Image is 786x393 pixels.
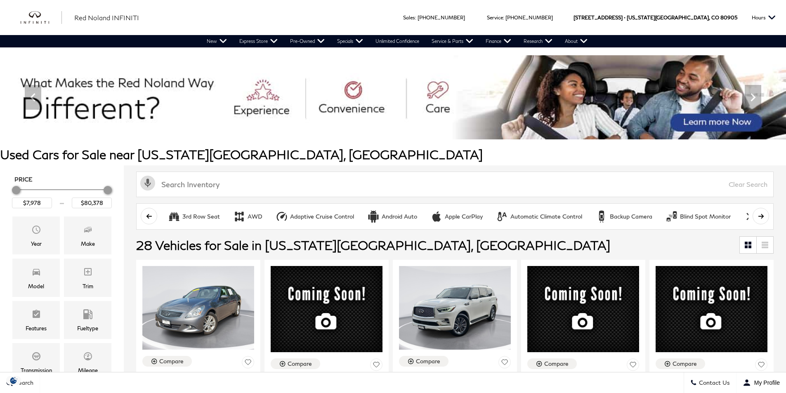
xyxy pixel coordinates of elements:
[31,265,41,281] span: Model
[233,35,284,47] a: Express Store
[503,14,504,21] span: :
[544,360,569,367] div: Compare
[21,11,62,24] img: INFINITI
[142,356,192,367] button: Compare Vehicle
[406,124,415,132] span: Go to slide 4
[12,301,60,339] div: FeaturesFeatures
[4,376,23,385] img: Opt-Out Icon
[666,210,678,223] div: Blind Spot Monitor
[12,217,60,254] div: YearYear
[496,210,508,223] div: Automatic Climate Control
[736,372,786,393] button: Open user profile menu
[21,366,52,375] div: Transmission
[505,14,553,21] a: [PHONE_NUMBER]
[26,324,47,333] div: Features
[104,186,112,194] div: Maximum Price
[64,301,111,339] div: FueltypeFueltype
[610,213,652,220] div: Backup Camera
[182,213,220,220] div: 3rd Row Seat
[31,239,42,248] div: Year
[81,239,95,248] div: Make
[136,172,774,197] input: Search Inventory
[242,356,254,371] button: Save Vehicle
[627,358,639,374] button: Save Vehicle
[31,223,41,239] span: Year
[426,208,487,225] button: Apple CarPlayApple CarPlay
[744,210,756,223] div: Bluetooth
[370,358,382,374] button: Save Vehicle
[284,35,331,47] a: Pre-Owned
[83,349,93,366] span: Mileage
[591,208,657,225] button: Backup CameraBackup Camera
[136,238,610,252] span: 28 Vehicles for Sale in [US_STATE][GEOGRAPHIC_DATA], [GEOGRAPHIC_DATA]
[12,259,60,297] div: ModelModel
[673,360,697,367] div: Compare
[745,85,761,110] div: Next
[4,376,23,385] section: Click to Open Cookie Consent Modal
[83,282,93,291] div: Trim
[395,124,403,132] span: Go to slide 3
[168,210,180,223] div: 3rd Row Seat
[74,14,139,21] span: Red Noland INFINITI
[498,356,511,371] button: Save Vehicle
[140,176,155,191] svg: Click to toggle on voice search
[574,14,737,21] a: [STREET_ADDRESS] • [US_STATE][GEOGRAPHIC_DATA], CO 80905
[21,11,62,24] a: infiniti
[14,176,109,183] h5: Price
[367,210,380,223] div: Android Auto
[12,183,112,208] div: Price
[527,266,639,352] img: 2022 INFINITI QX60 LUXE
[201,35,594,47] nav: Main Navigation
[83,265,93,281] span: Trim
[487,14,503,21] span: Service
[83,307,93,324] span: Fueltype
[403,14,415,21] span: Sales
[233,210,245,223] div: AWD
[382,213,417,220] div: Android Auto
[229,208,267,225] button: AWDAWD
[331,35,369,47] a: Specials
[697,379,730,386] span: Contact Us
[517,35,559,47] a: Research
[751,379,780,386] span: My Profile
[276,210,288,223] div: Adaptive Cruise Control
[753,208,769,224] button: scroll right
[416,358,440,365] div: Compare
[661,208,735,225] button: Blind Spot MonitorBlind Spot Monitor
[83,223,93,239] span: Make
[141,208,157,224] button: scroll left
[271,208,359,225] button: Adaptive Cruise ControlAdaptive Cruise Control
[491,208,587,225] button: Automatic Climate ControlAutomatic Climate Control
[201,35,233,47] a: New
[31,307,41,324] span: Features
[64,217,111,254] div: MakeMake
[369,35,425,47] a: Unlimited Confidence
[78,366,98,375] div: Mileage
[425,35,479,47] a: Service & Parts
[559,35,594,47] a: About
[372,124,380,132] span: Go to slide 1
[415,14,416,21] span: :
[13,379,33,386] span: Search
[363,208,422,225] button: Android AutoAndroid Auto
[142,266,254,350] img: 2011 INFINITI G25 X
[64,343,111,381] div: MileageMileage
[12,343,60,381] div: TransmissionTransmission
[248,213,262,220] div: AWD
[656,358,705,369] button: Compare Vehicle
[271,266,382,352] img: 2014 INFINITI Q50 Premium
[290,213,354,220] div: Adaptive Cruise Control
[595,210,608,223] div: Backup Camera
[12,186,20,194] div: Minimum Price
[74,13,139,23] a: Red Noland INFINITI
[77,324,98,333] div: Fueltype
[159,358,184,365] div: Compare
[12,198,52,208] input: Minimum
[163,208,224,225] button: 3rd Row Seat3rd Row Seat
[25,85,41,110] div: Previous
[430,210,443,223] div: Apple CarPlay
[479,35,517,47] a: Finance
[445,213,483,220] div: Apple CarPlay
[510,213,582,220] div: Automatic Climate Control
[64,259,111,297] div: TrimTrim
